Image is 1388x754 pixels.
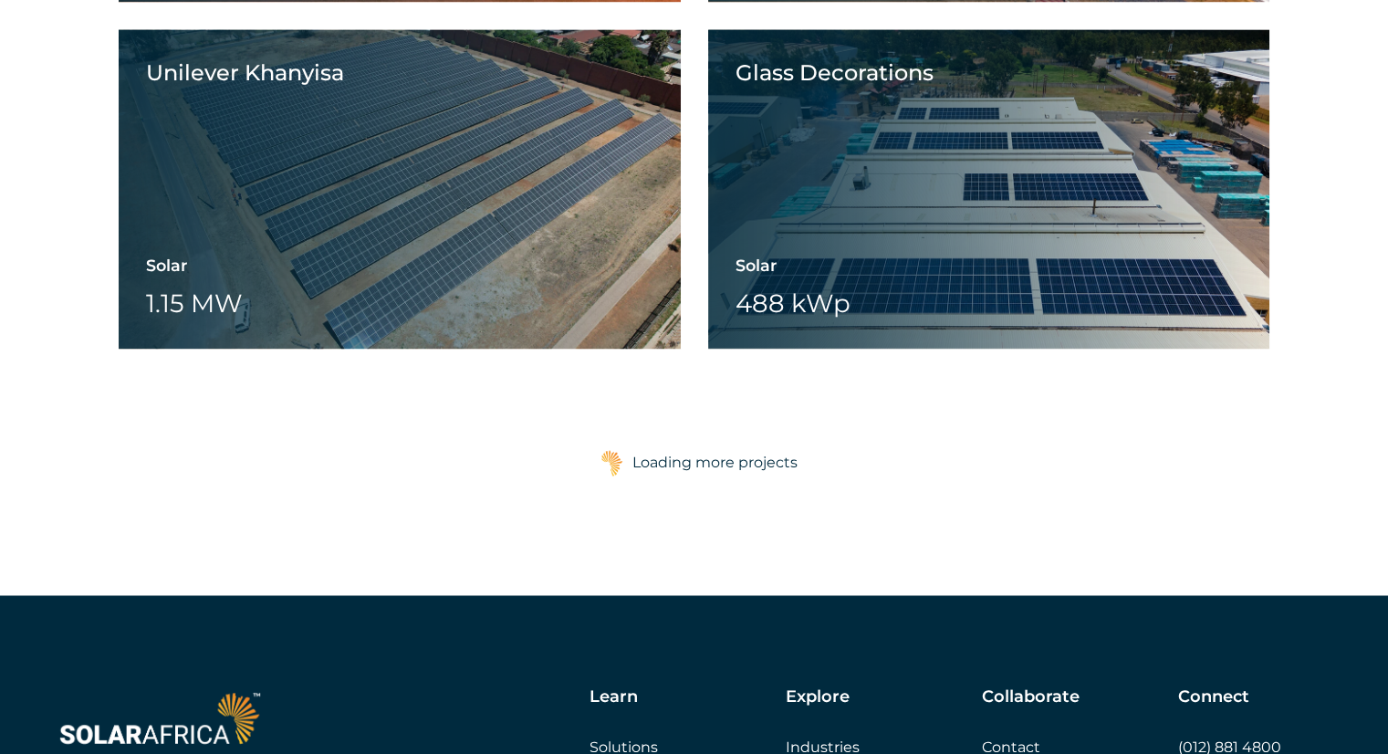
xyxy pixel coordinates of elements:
h5: Learn [590,686,638,707]
h5: Connect [1178,686,1249,707]
div: Loading more projects [632,445,798,481]
h5: Explore [786,686,850,707]
img: Africa.png [600,449,623,476]
h5: Collaborate [982,686,1080,707]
